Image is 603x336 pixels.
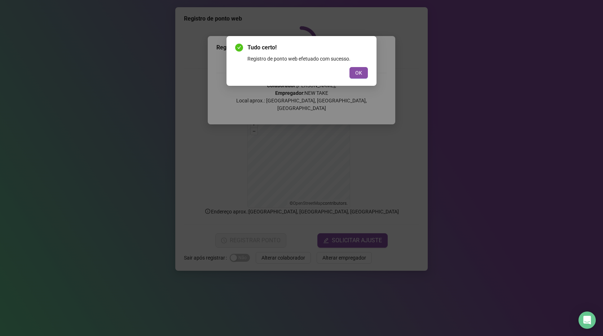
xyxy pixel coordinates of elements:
span: OK [355,69,362,77]
div: Registro de ponto web efetuado com sucesso. [247,55,368,63]
div: Open Intercom Messenger [578,311,596,329]
button: OK [349,67,368,79]
span: check-circle [235,44,243,52]
span: Tudo certo! [247,43,368,52]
